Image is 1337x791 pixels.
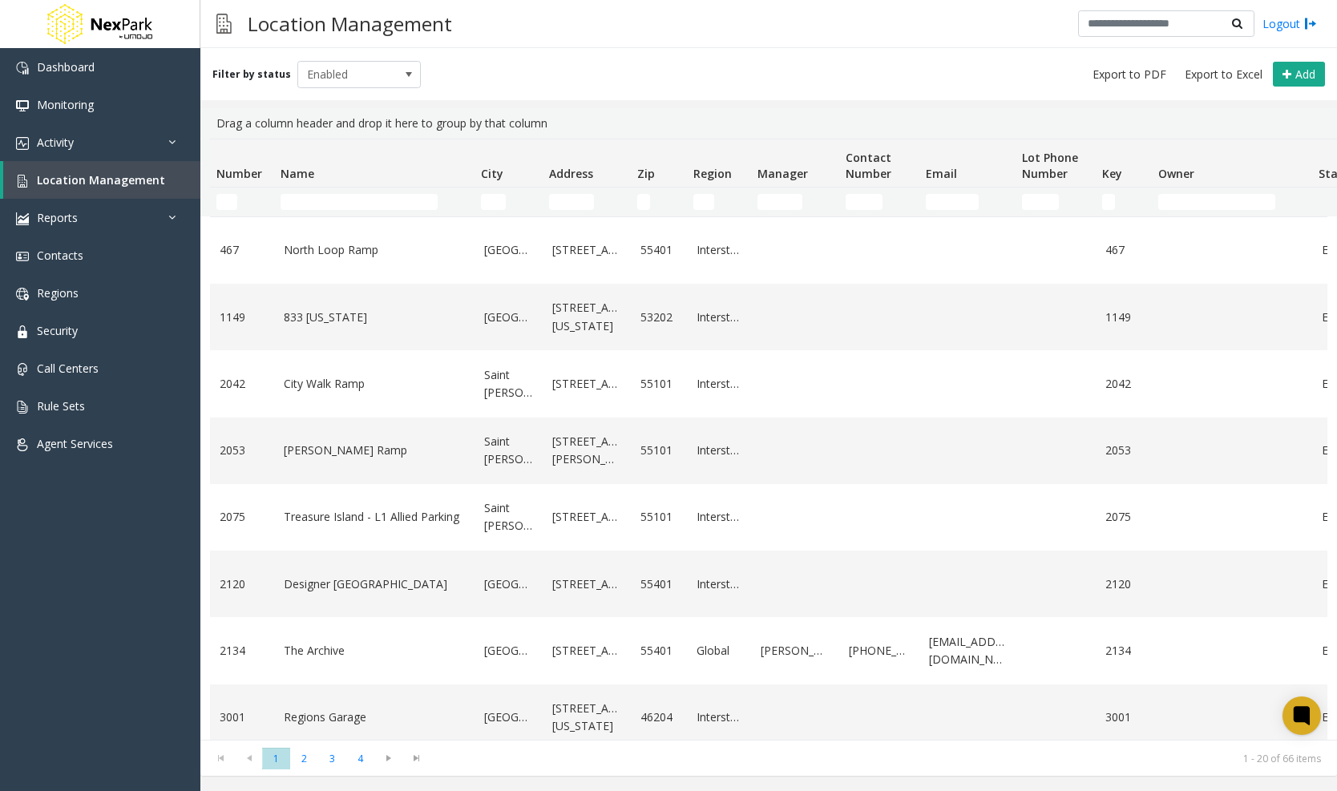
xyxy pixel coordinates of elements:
[552,433,621,469] a: [STREET_ADDRESS][PERSON_NAME]
[37,172,165,188] span: Location Management
[1105,708,1142,726] a: 3001
[846,194,883,210] input: Contact Number Filter
[1105,241,1142,259] a: 467
[1105,642,1142,660] a: 2134
[484,309,533,326] a: [GEOGRAPHIC_DATA]
[16,438,29,451] img: 'icon'
[640,241,677,259] a: 55401
[1096,188,1152,216] td: Key Filter
[284,575,465,593] a: Designer [GEOGRAPHIC_DATA]
[216,194,237,210] input: Number Filter
[240,4,460,43] h3: Location Management
[1105,575,1142,593] a: 2120
[640,575,677,593] a: 55401
[346,748,374,769] span: Page 4
[1016,188,1096,216] td: Lot Phone Number Filter
[220,575,265,593] a: 2120
[640,508,677,526] a: 55101
[1178,63,1269,86] button: Export to Excel
[757,194,802,210] input: Manager Filter
[16,99,29,112] img: 'icon'
[37,135,74,150] span: Activity
[697,575,741,593] a: Interstate
[552,642,621,660] a: [STREET_ADDRESS]
[37,436,113,451] span: Agent Services
[631,188,687,216] td: Zip Filter
[406,752,427,765] span: Go to the last page
[37,323,78,338] span: Security
[16,363,29,376] img: 'icon'
[281,166,314,181] span: Name
[1304,15,1317,32] img: logout
[484,708,533,726] a: [GEOGRAPHIC_DATA]
[552,575,621,593] a: [STREET_ADDRESS]
[16,137,29,150] img: 'icon'
[1295,67,1315,82] span: Add
[693,194,714,210] input: Region Filter
[1262,15,1317,32] a: Logout
[1105,309,1142,326] a: 1149
[440,752,1321,765] kendo-pager-info: 1 - 20 of 66 items
[37,248,83,263] span: Contacts
[318,748,346,769] span: Page 3
[378,752,399,765] span: Go to the next page
[552,241,621,259] a: [STREET_ADDRESS]
[37,398,85,414] span: Rule Sets
[1022,150,1078,181] span: Lot Phone Number
[374,747,402,769] span: Go to the next page
[481,166,503,181] span: City
[3,161,200,199] a: Location Management
[1273,62,1325,87] button: Add
[1105,508,1142,526] a: 2075
[697,708,741,726] a: Interstate
[640,708,677,726] a: 46204
[284,309,465,326] a: 833 [US_STATE]
[1105,442,1142,459] a: 2053
[693,166,732,181] span: Region
[1158,194,1275,210] input: Owner Filter
[926,166,957,181] span: Email
[281,194,438,210] input: Name Filter
[220,241,265,259] a: 467
[210,188,274,216] td: Number Filter
[637,194,650,210] input: Zip Filter
[640,442,677,459] a: 55101
[543,188,631,216] td: Address Filter
[751,188,839,216] td: Manager Filter
[37,285,79,301] span: Regions
[210,108,1327,139] div: Drag a column header and drop it here to group by that column
[1022,194,1059,210] input: Lot Phone Number Filter
[481,194,506,210] input: City Filter
[552,508,621,526] a: [STREET_ADDRESS]
[16,175,29,188] img: 'icon'
[839,188,919,216] td: Contact Number Filter
[274,188,475,216] td: Name Filter
[220,375,265,393] a: 2042
[846,150,891,181] span: Contact Number
[1086,63,1173,86] button: Export to PDF
[16,62,29,75] img: 'icon'
[220,642,265,660] a: 2134
[637,166,655,181] span: Zip
[262,748,290,769] span: Page 1
[220,708,265,726] a: 3001
[37,361,99,376] span: Call Centers
[37,59,95,75] span: Dashboard
[216,4,232,43] img: pageIcon
[552,700,621,736] a: [STREET_ADDRESS][US_STATE]
[298,62,396,87] span: Enabled
[697,309,741,326] a: Interstate
[640,642,677,660] a: 55401
[484,642,533,660] a: [GEOGRAPHIC_DATA]
[1093,67,1166,83] span: Export to PDF
[552,299,621,335] a: [STREET_ADDRESS][US_STATE]
[697,241,741,259] a: Interstate
[1102,166,1122,181] span: Key
[687,188,751,216] td: Region Filter
[697,442,741,459] a: Interstate
[200,139,1337,740] div: Data table
[37,97,94,112] span: Monitoring
[284,375,465,393] a: City Walk Ramp
[212,67,291,82] label: Filter by status
[1158,166,1194,181] span: Owner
